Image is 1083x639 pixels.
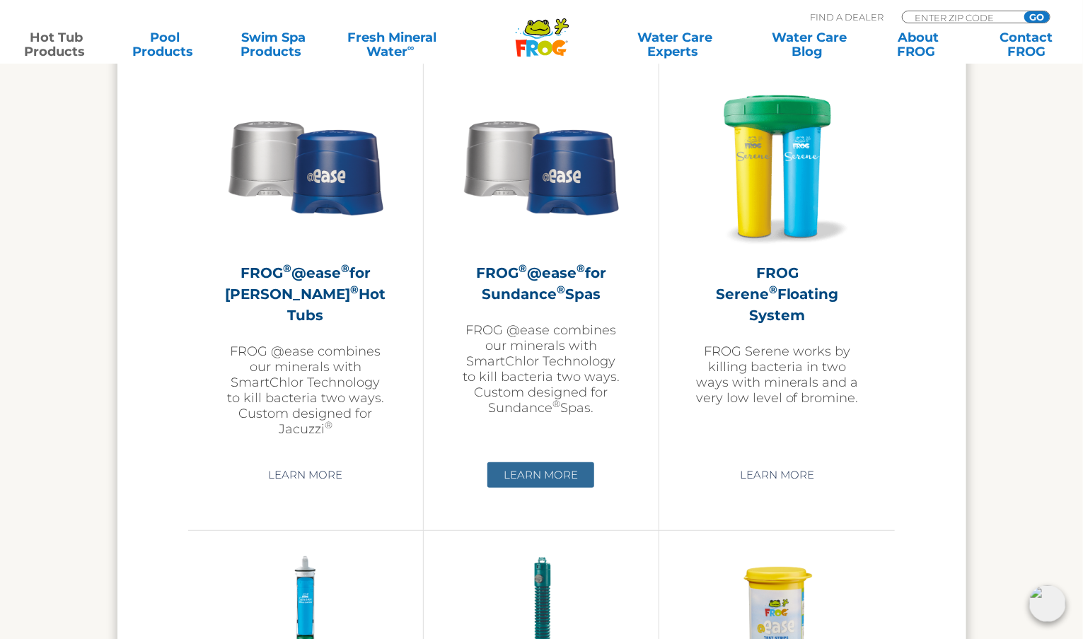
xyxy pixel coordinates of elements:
[695,84,859,248] img: hot-tub-product-serene-floater-300x300.png
[122,30,207,59] a: PoolProducts
[695,344,859,406] p: FROG Serene works by killing bacteria in two ways with minerals and a very low level of bromine.
[913,11,1009,23] input: Zip Code Form
[224,344,388,437] p: FROG @ease combines our minerals with SmartChlor Technology to kill bacteria two ways. Custom des...
[459,262,623,305] h2: FROG @ease for Sundance Spas
[224,84,388,248] img: Sundance-cartridges-2-300x300.png
[876,30,960,59] a: AboutFROG
[557,283,565,296] sup: ®
[341,262,349,275] sup: ®
[407,42,415,53] sup: ∞
[350,283,359,296] sup: ®
[459,84,623,452] a: FROG®@ease®for Sundance®SpasFROG @ease combines our minerals with SmartChlor Technology to kill b...
[487,462,594,488] a: Learn More
[231,30,315,59] a: Swim SpaProducts
[985,30,1069,59] a: ContactFROG
[552,398,560,409] sup: ®
[283,262,291,275] sup: ®
[695,84,859,452] a: FROG Serene®Floating SystemFROG Serene works by killing bacteria in two ways with minerals and a ...
[224,84,388,452] a: FROG®@ease®for [PERSON_NAME]®Hot TubsFROG @ease combines our minerals with SmartChlor Technology ...
[459,322,623,416] p: FROG @ease combines our minerals with SmartChlor Technology to kill bacteria two ways. Custom des...
[577,262,585,275] sup: ®
[768,30,852,59] a: Water CareBlog
[519,262,527,275] sup: ®
[769,283,777,296] sup: ®
[695,262,859,326] h2: FROG Serene Floating System
[724,462,830,488] a: Learn More
[340,30,445,59] a: Fresh MineralWater∞
[325,419,332,430] sup: ®
[252,462,359,488] a: Learn More
[606,30,743,59] a: Water CareExperts
[1024,11,1050,23] input: GO
[459,84,623,248] img: Sundance-cartridges-2-300x300.png
[810,11,884,23] p: Find A Dealer
[1029,585,1066,622] img: openIcon
[224,262,388,326] h2: FROG @ease for [PERSON_NAME] Hot Tubs
[14,30,98,59] a: Hot TubProducts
